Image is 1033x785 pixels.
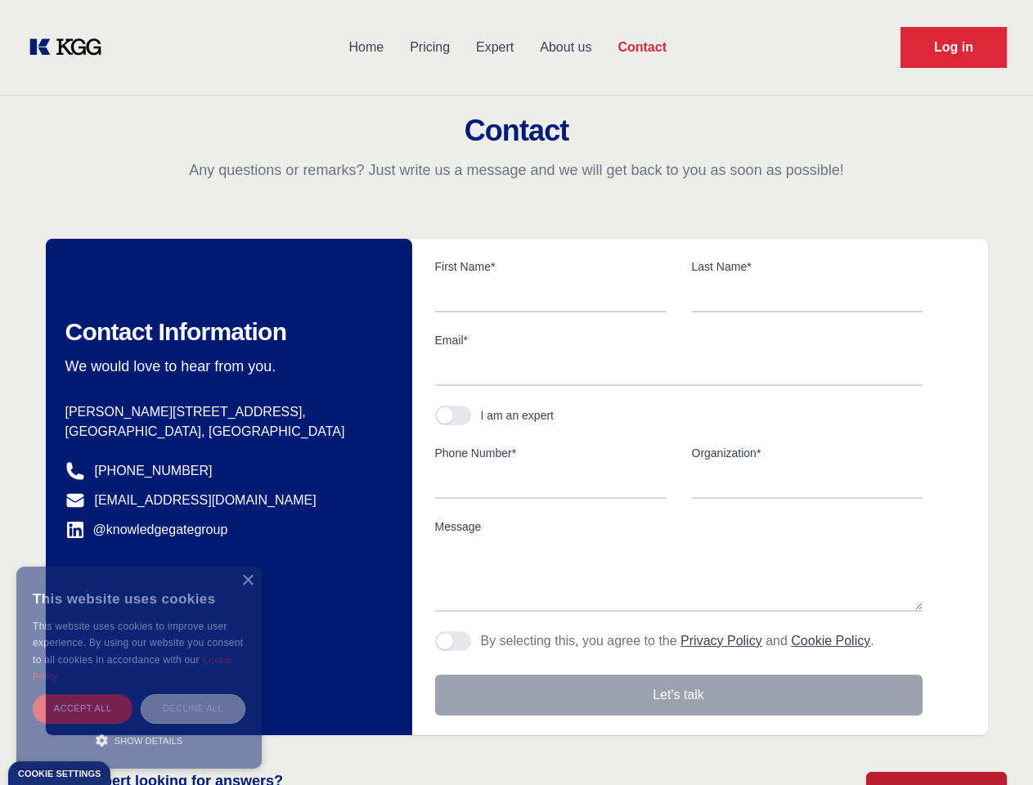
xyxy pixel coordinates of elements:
[20,160,1013,180] p: Any questions or remarks? Just write us a message and we will get back to you as soon as possible!
[33,655,232,681] a: Cookie Policy
[435,518,923,535] label: Message
[692,445,923,461] label: Organization*
[20,114,1013,147] h2: Contact
[18,769,101,778] div: Cookie settings
[791,634,870,648] a: Cookie Policy
[33,732,245,748] div: Show details
[463,26,527,69] a: Expert
[65,520,228,540] a: @knowledgegategroup
[527,26,604,69] a: About us
[65,317,386,347] h2: Contact Information
[95,491,317,510] a: [EMAIL_ADDRESS][DOMAIN_NAME]
[141,694,245,723] div: Decline all
[335,26,397,69] a: Home
[241,575,254,587] div: Close
[901,27,1007,68] a: Request Demo
[65,422,386,442] p: [GEOGRAPHIC_DATA], [GEOGRAPHIC_DATA]
[65,357,386,376] p: We would love to hear from you.
[481,631,874,651] p: By selecting this, you agree to the and .
[435,258,666,275] label: First Name*
[26,34,115,61] a: KOL Knowledge Platform: Talk to Key External Experts (KEE)
[115,736,183,746] span: Show details
[435,675,923,715] button: Let's talk
[435,332,923,348] label: Email*
[33,694,132,723] div: Accept all
[604,26,680,69] a: Contact
[397,26,463,69] a: Pricing
[33,579,245,618] div: This website uses cookies
[951,706,1033,785] iframe: Chat Widget
[65,402,386,422] p: [PERSON_NAME][STREET_ADDRESS],
[481,407,555,424] div: I am an expert
[33,621,243,666] span: This website uses cookies to improve user experience. By using our website you consent to all coo...
[435,445,666,461] label: Phone Number*
[680,634,762,648] a: Privacy Policy
[692,258,923,275] label: Last Name*
[95,461,213,481] a: [PHONE_NUMBER]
